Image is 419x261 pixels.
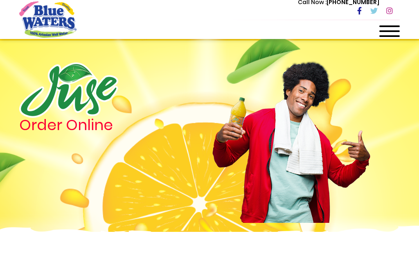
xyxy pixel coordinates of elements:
a: store logo [19,1,77,37]
h4: Order Online [19,118,171,133]
img: man.png [212,47,371,223]
img: logo [19,62,118,118]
